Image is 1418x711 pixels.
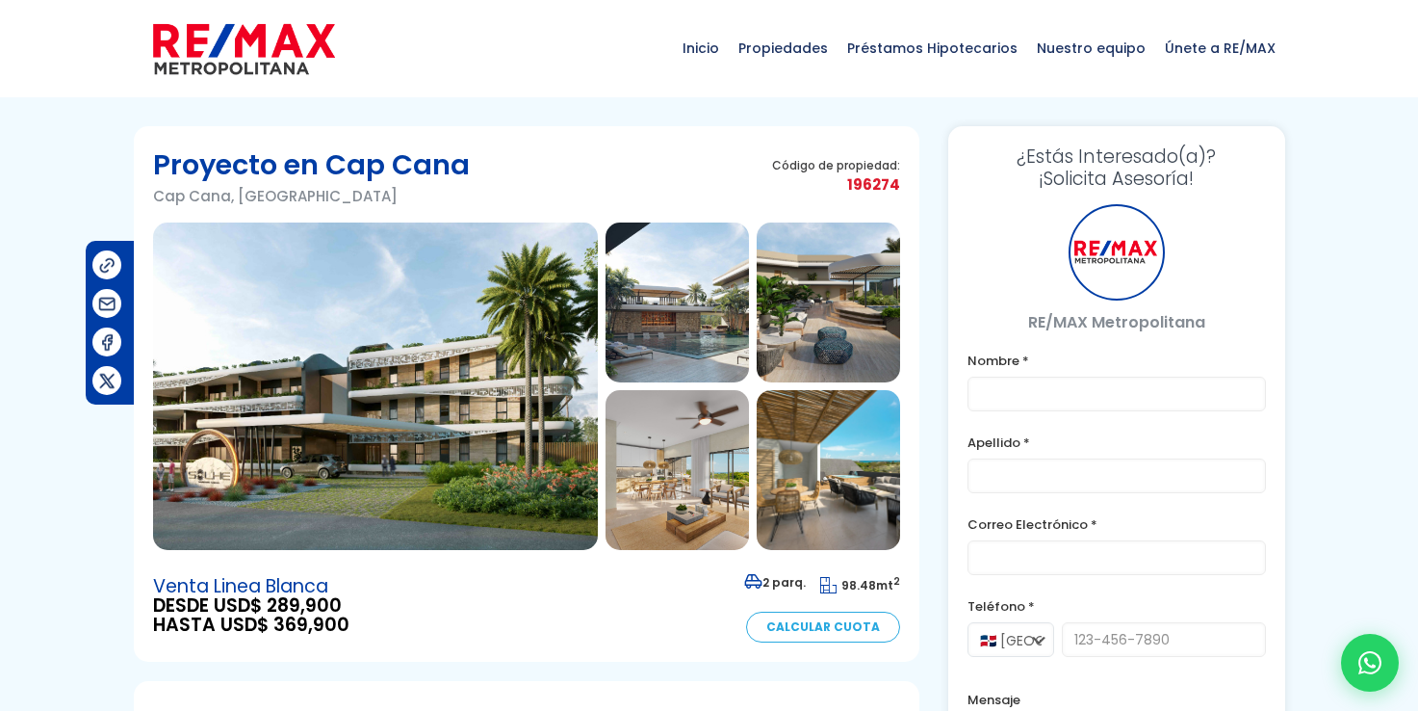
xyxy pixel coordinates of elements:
img: Proyecto en Cap Cana [153,223,598,550]
span: Nuestro equipo [1027,19,1155,77]
img: Proyecto en Cap Cana [606,390,749,550]
img: remax-metropolitana-logo [153,20,335,78]
img: Compartir [97,294,117,314]
span: Préstamos Hipotecarios [838,19,1027,77]
label: Correo Electrónico * [967,513,1266,537]
div: RE/MAX Metropolitana [1069,204,1165,301]
img: Proyecto en Cap Cana [757,223,900,382]
span: Venta Linea Blanca [153,577,349,596]
span: HASTA USD$ 369,900 [153,616,349,635]
span: Inicio [673,19,729,77]
span: 196274 [772,172,900,197]
img: Compartir [97,255,117,276]
label: Teléfono * [967,594,1266,619]
a: Calcular Cuota [746,612,900,643]
h1: Proyecto en Cap Cana [153,145,470,184]
span: ¿Estás Interesado(a)? [967,145,1266,168]
span: 2 parq. [744,574,806,591]
span: DESDE USD$ 289,900 [153,596,349,616]
span: Propiedades [729,19,838,77]
span: 98.48 [841,577,876,593]
label: Nombre * [967,349,1266,373]
p: RE/MAX Metropolitana [967,310,1266,334]
img: Compartir [97,332,117,353]
span: Únete a RE/MAX [1155,19,1285,77]
img: Proyecto en Cap Cana [606,223,749,382]
span: mt [820,577,900,593]
h3: ¡Solicita Asesoría! [967,145,1266,190]
sup: 2 [893,574,900,589]
label: Apellido * [967,431,1266,455]
input: 123-456-7890 [1062,622,1266,657]
img: Compartir [97,371,117,391]
span: Código de propiedad: [772,158,900,172]
img: Proyecto en Cap Cana [757,390,900,550]
p: Cap Cana, [GEOGRAPHIC_DATA] [153,184,470,208]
